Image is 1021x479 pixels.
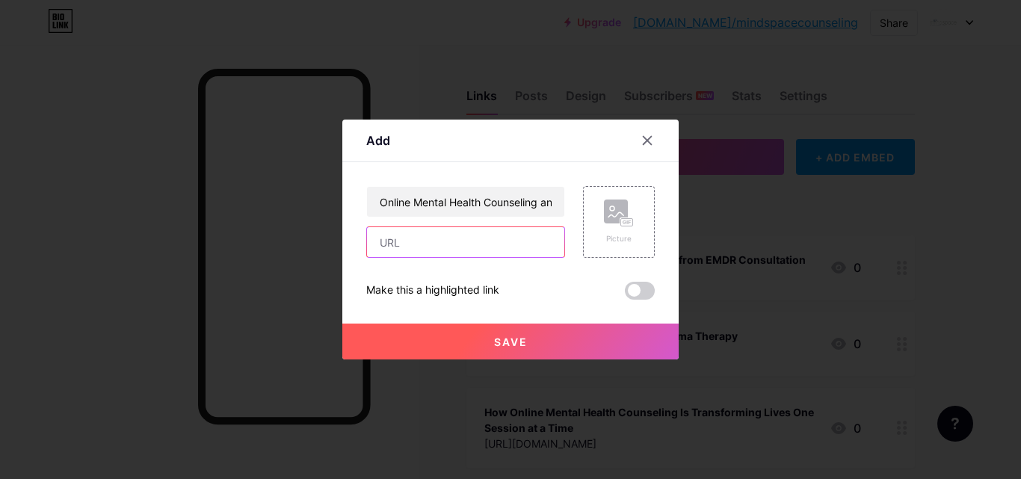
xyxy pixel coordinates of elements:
[367,187,564,217] input: Title
[367,227,564,257] input: URL
[366,132,390,149] div: Add
[342,324,679,359] button: Save
[366,282,499,300] div: Make this a highlighted link
[604,233,634,244] div: Picture
[494,336,528,348] span: Save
